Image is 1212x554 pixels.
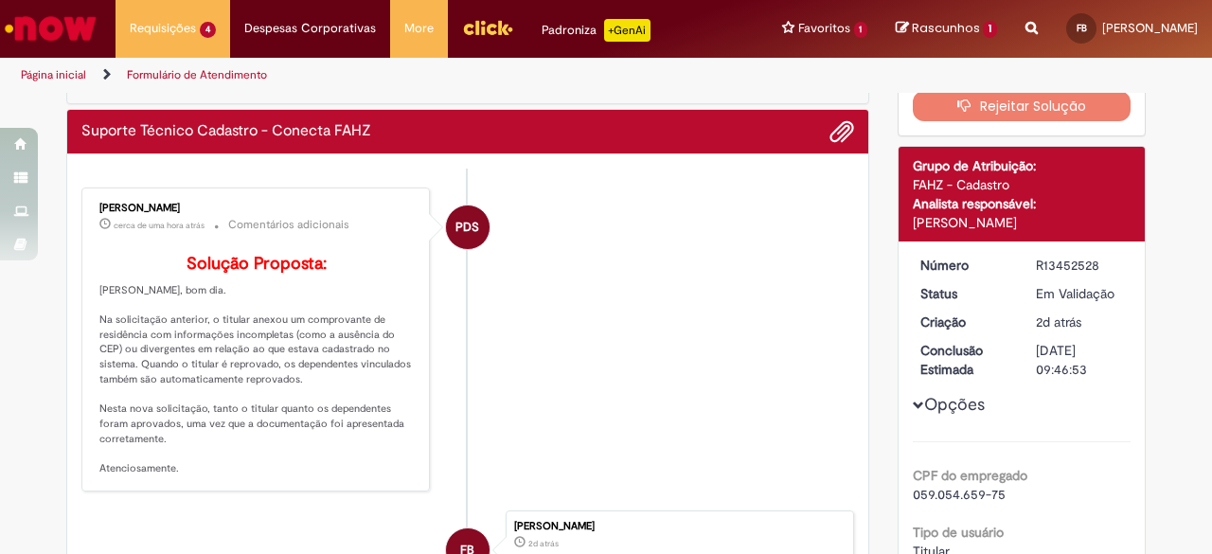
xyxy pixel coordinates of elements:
button: Adicionar anexos [829,119,854,144]
div: 27/08/2025 13:46:50 [1036,313,1124,331]
dt: Número [906,256,1023,275]
b: Tipo de usuário [913,524,1004,541]
time: 29/08/2025 08:48:30 [114,220,205,231]
dt: Criação [906,313,1023,331]
a: Formulário de Atendimento [127,67,267,82]
div: Padroniza [542,19,651,42]
dt: Status [906,284,1023,303]
span: 1 [854,22,868,38]
span: 059.054.659-75 [913,486,1006,503]
span: Rascunhos [912,19,980,37]
div: Grupo de Atribuição: [913,156,1132,175]
img: ServiceNow [2,9,99,47]
time: 27/08/2025 13:46:50 [528,538,559,549]
button: Rejeitar Solução [913,91,1132,121]
a: Página inicial [21,67,86,82]
b: Solução Proposta: [187,253,327,275]
span: PDS [455,205,479,250]
p: +GenAi [604,19,651,42]
small: Comentários adicionais [228,217,349,233]
div: Analista responsável: [913,194,1132,213]
a: Rascunhos [896,20,997,38]
div: Priscila De Souza Moreira [446,206,490,249]
div: [PERSON_NAME] [514,521,844,532]
div: Em Validação [1036,284,1124,303]
img: click_logo_yellow_360x200.png [462,13,513,42]
dt: Conclusão Estimada [906,341,1023,379]
div: [DATE] 09:46:53 [1036,341,1124,379]
span: FB [1077,22,1087,34]
span: 4 [200,22,216,38]
div: [PERSON_NAME] [913,213,1132,232]
div: FAHZ - Cadastro [913,175,1132,194]
span: Despesas Corporativas [244,19,376,38]
span: Requisições [130,19,196,38]
span: 1 [983,21,997,38]
b: CPF do empregado [913,467,1027,484]
div: R13452528 [1036,256,1124,275]
div: [PERSON_NAME] [99,203,415,214]
span: More [404,19,434,38]
span: 2d atrás [528,538,559,549]
span: cerca de uma hora atrás [114,220,205,231]
time: 27/08/2025 13:46:50 [1036,313,1081,331]
ul: Trilhas de página [14,58,793,93]
p: [PERSON_NAME], bom dia. Na solicitação anterior, o titular anexou um comprovante de residência co... [99,255,415,476]
span: [PERSON_NAME] [1102,20,1198,36]
span: 2d atrás [1036,313,1081,331]
h2: Suporte Técnico Cadastro - Conecta FAHZ Histórico de tíquete [81,123,371,140]
span: Favoritos [798,19,850,38]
